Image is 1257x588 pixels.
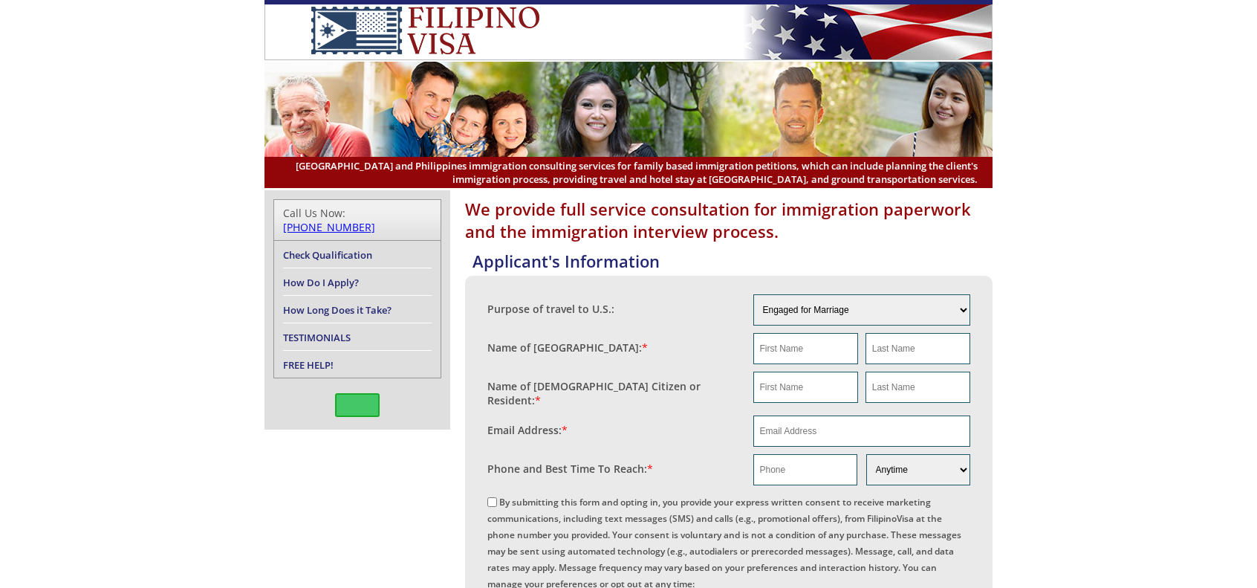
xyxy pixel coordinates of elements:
a: FREE HELP! [283,358,334,372]
label: Email Address: [487,423,568,437]
a: How Long Does it Take? [283,303,392,317]
input: Last Name [865,333,970,364]
a: TESTIMONIALS [283,331,351,344]
input: By submitting this form and opting in, you provide your express written consent to receive market... [487,497,497,507]
input: First Name [753,333,858,364]
label: Name of [GEOGRAPHIC_DATA]: [487,340,648,355]
h4: Applicant's Information [472,250,993,272]
span: [GEOGRAPHIC_DATA] and Philippines immigration consulting services for family based immigration pe... [279,159,978,186]
input: Email Address [753,416,971,447]
label: Name of [DEMOGRAPHIC_DATA] Citizen or Resident: [487,379,738,407]
a: Check Qualification [283,248,372,262]
a: How Do I Apply? [283,276,359,289]
label: Purpose of travel to U.S.: [487,302,614,316]
a: [PHONE_NUMBER] [283,220,375,234]
input: First Name [753,372,858,403]
div: Call Us Now: [283,206,432,234]
label: Phone and Best Time To Reach: [487,462,653,476]
select: Phone and Best Reach Time are required. [866,454,970,485]
h1: We provide full service consultation for immigration paperwork and the immigration interview proc... [465,198,993,242]
input: Last Name [865,372,970,403]
input: Phone [753,454,857,485]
